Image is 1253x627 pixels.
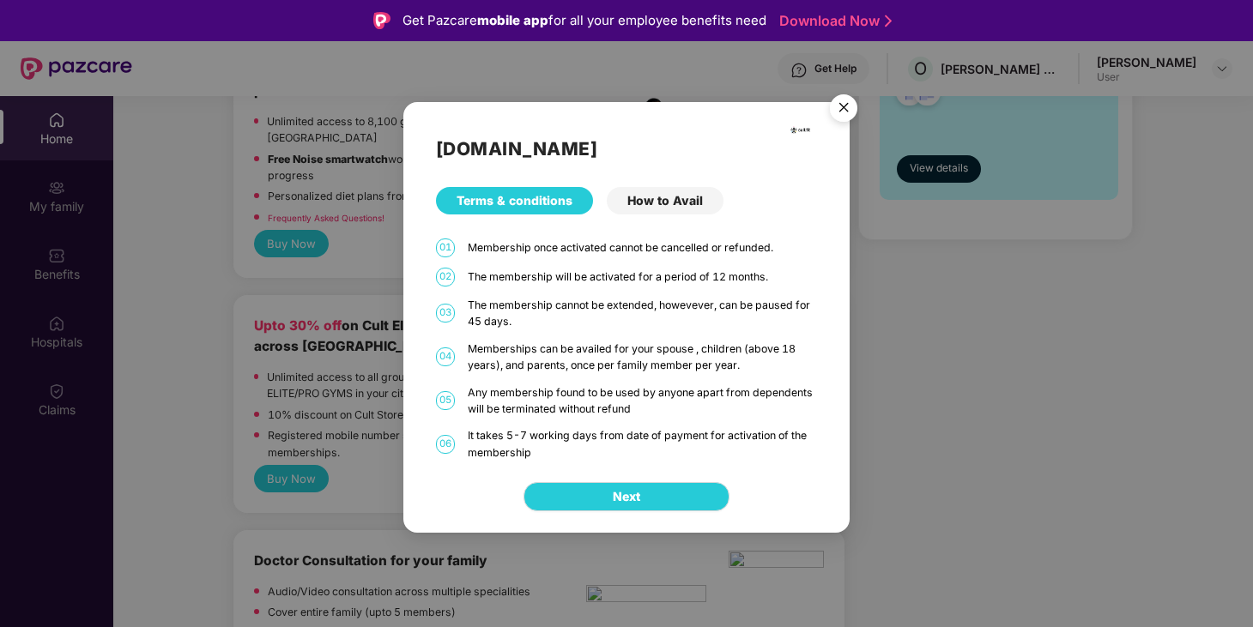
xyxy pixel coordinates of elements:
img: Stroke [885,12,892,30]
div: Get Pazcare for all your employee benefits need [403,10,766,31]
span: Next [613,488,640,507]
div: Memberships can be availed for your spouse , children (above 18 years), and parents, once per fam... [468,341,817,374]
strong: mobile app [477,12,548,28]
span: 02 [436,268,455,286]
div: Membership once activated cannot be cancelled or refunded. [468,239,817,256]
button: Next [524,483,729,512]
div: The membership cannot be extended, howevever, can be paused for 45 days. [468,297,817,330]
div: Any membership found to be used by anyone apart from dependents will be terminated without refund [468,384,817,418]
div: Terms & conditions [436,187,593,214]
span: 06 [436,435,455,454]
img: cult.png [790,119,811,141]
a: Download Now [779,12,887,30]
span: 03 [436,304,455,323]
div: It takes 5-7 working days from date of payment for activation of the membership [468,428,817,461]
img: Logo [373,12,390,29]
div: How to Avail [607,187,723,214]
span: 01 [436,238,455,257]
h2: [DOMAIN_NAME] [436,135,817,163]
span: 04 [436,347,455,366]
span: 05 [436,391,455,410]
div: The membership will be activated for a period of 12 months. [468,268,817,285]
button: Close [820,86,866,132]
img: svg+xml;base64,PHN2ZyB4bWxucz0iaHR0cDovL3d3dy53My5vcmcvMjAwMC9zdmciIHdpZHRoPSI1NiIgaGVpZ2h0PSI1Ni... [820,87,868,135]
